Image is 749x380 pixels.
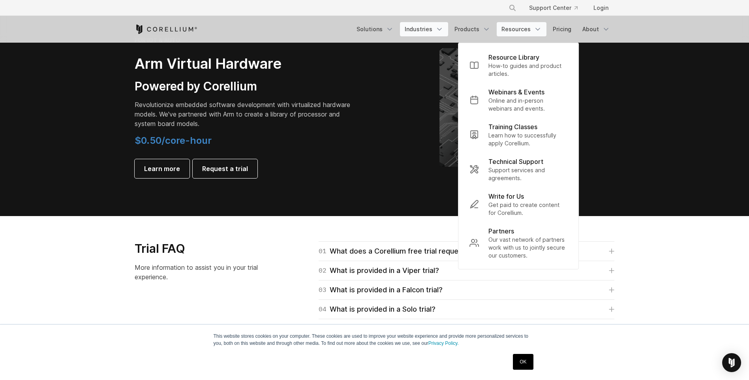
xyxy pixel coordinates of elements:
[319,265,439,276] div: What is provided in a Viper trial?
[319,265,614,276] a: 02What is provided in a Viper trial?
[319,304,436,315] div: What is provided in a Solo trial?
[202,164,248,173] span: Request a trial
[319,284,327,295] span: 03
[488,62,567,78] p: How-to guides and product articles.
[513,354,533,370] a: OK
[523,1,584,15] a: Support Center
[144,164,180,173] span: Learn more
[135,55,356,73] h2: Arm Virtual Hardware
[497,22,546,36] a: Resources
[135,100,356,128] p: Revolutionize embedded software development with virtualized hardware models. We've partnered wit...
[135,159,190,178] a: Learn more
[135,24,197,34] a: Corellium Home
[319,246,327,257] span: 01
[488,122,537,132] p: Training Classes
[400,22,448,36] a: Industries
[135,241,273,256] h3: Trial FAQ
[463,187,574,222] a: Write for Us Get paid to create content for Corellium.
[193,159,257,178] a: Request a trial
[214,333,536,347] p: This website stores cookies on your computer. These cookies are used to improve your website expe...
[319,323,442,334] div: What is provided in an Atlas trial?
[450,22,495,36] a: Products
[352,22,615,36] div: Navigation Menu
[488,236,567,260] p: Our vast network of partners work with us to jointly secure our customers.
[488,53,539,62] p: Resource Library
[135,263,273,282] p: More information to assist you in your trial experience.
[505,1,520,15] button: Search
[439,48,558,167] img: Corellium's ARM Virtual Hardware Platform
[488,97,567,113] p: Online and in-person webinars and events.
[578,22,615,36] a: About
[463,117,574,152] a: Training Classes Learn how to successfully apply Corellium.
[319,246,489,257] div: What does a Corellium free trial request entail?
[319,304,614,315] a: 04What is provided in a Solo trial?
[463,222,574,264] a: Partners Our vast network of partners work with us to jointly secure our customers.
[488,87,544,97] p: Webinars & Events
[488,192,524,201] p: Write for Us
[548,22,576,36] a: Pricing
[319,284,443,295] div: What is provided in a Falcon trial?
[499,1,615,15] div: Navigation Menu
[463,48,574,83] a: Resource Library How-to guides and product articles.
[488,157,543,166] p: Technical Support
[319,304,327,315] span: 04
[319,323,327,334] span: 05
[319,323,614,334] a: 05What is provided in an Atlas trial?
[463,83,574,117] a: Webinars & Events Online and in-person webinars and events.
[587,1,615,15] a: Login
[463,152,574,187] a: Technical Support Support services and agreements.
[135,135,212,146] span: $0.50/core-hour
[135,79,356,94] h3: Powered by Corellium
[319,265,327,276] span: 02
[352,22,398,36] a: Solutions
[488,226,514,236] p: Partners
[319,246,614,257] a: 01What does a Corellium free trial request entail?
[488,132,567,147] p: Learn how to successfully apply Corellium.
[488,166,567,182] p: Support services and agreements.
[319,284,614,295] a: 03What is provided in a Falcon trial?
[428,340,459,346] a: Privacy Policy.
[488,201,567,217] p: Get paid to create content for Corellium.
[722,353,741,372] div: Open Intercom Messenger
